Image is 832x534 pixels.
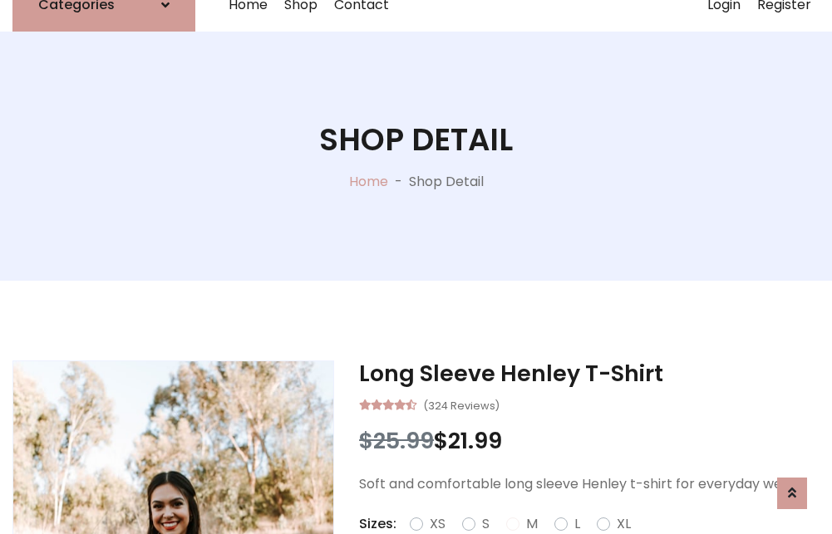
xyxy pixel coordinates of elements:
label: M [526,514,538,534]
h1: Shop Detail [319,121,513,158]
p: Shop Detail [409,172,484,192]
a: Home [349,172,388,191]
h3: Long Sleeve Henley T-Shirt [359,360,820,387]
label: L [574,514,580,534]
h3: $ [359,428,820,454]
label: XS [430,514,446,534]
p: Sizes: [359,514,396,534]
label: XL [617,514,631,534]
small: (324 Reviews) [423,394,500,414]
span: 21.99 [448,425,502,456]
span: $25.99 [359,425,434,456]
label: S [482,514,490,534]
p: - [388,172,409,192]
p: Soft and comfortable long sleeve Henley t-shirt for everyday wear. [359,474,820,494]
